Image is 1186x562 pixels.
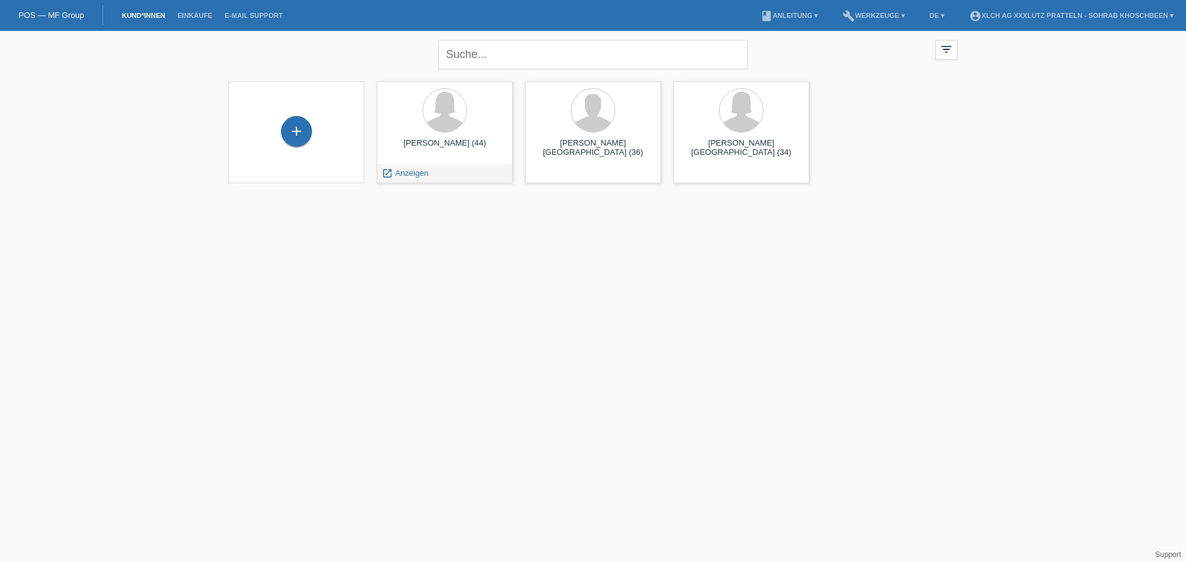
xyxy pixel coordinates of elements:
i: book [760,10,773,22]
a: bookAnleitung ▾ [754,12,824,19]
span: Anzeigen [395,168,429,178]
div: Kund*in hinzufügen [282,121,311,142]
a: E-Mail Support [219,12,289,19]
a: buildWerkzeuge ▾ [836,12,911,19]
a: launch Anzeigen [382,168,429,178]
div: [PERSON_NAME] [GEOGRAPHIC_DATA] (36) [535,138,651,158]
a: Kund*innen [116,12,171,19]
a: Einkäufe [171,12,218,19]
input: Suche... [439,40,747,69]
div: [PERSON_NAME] (44) [387,138,503,158]
a: POS — MF Group [19,10,84,20]
i: account_circle [969,10,982,22]
a: Support [1155,550,1181,559]
i: filter_list [940,43,953,56]
div: [PERSON_NAME] [GEOGRAPHIC_DATA] (34) [683,138,799,158]
a: account_circleXLCH AG XXXLutz Pratteln - Sohrab Khoschbeen ▾ [963,12,1180,19]
a: DE ▾ [923,12,951,19]
i: launch [382,168,393,179]
i: build [843,10,855,22]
